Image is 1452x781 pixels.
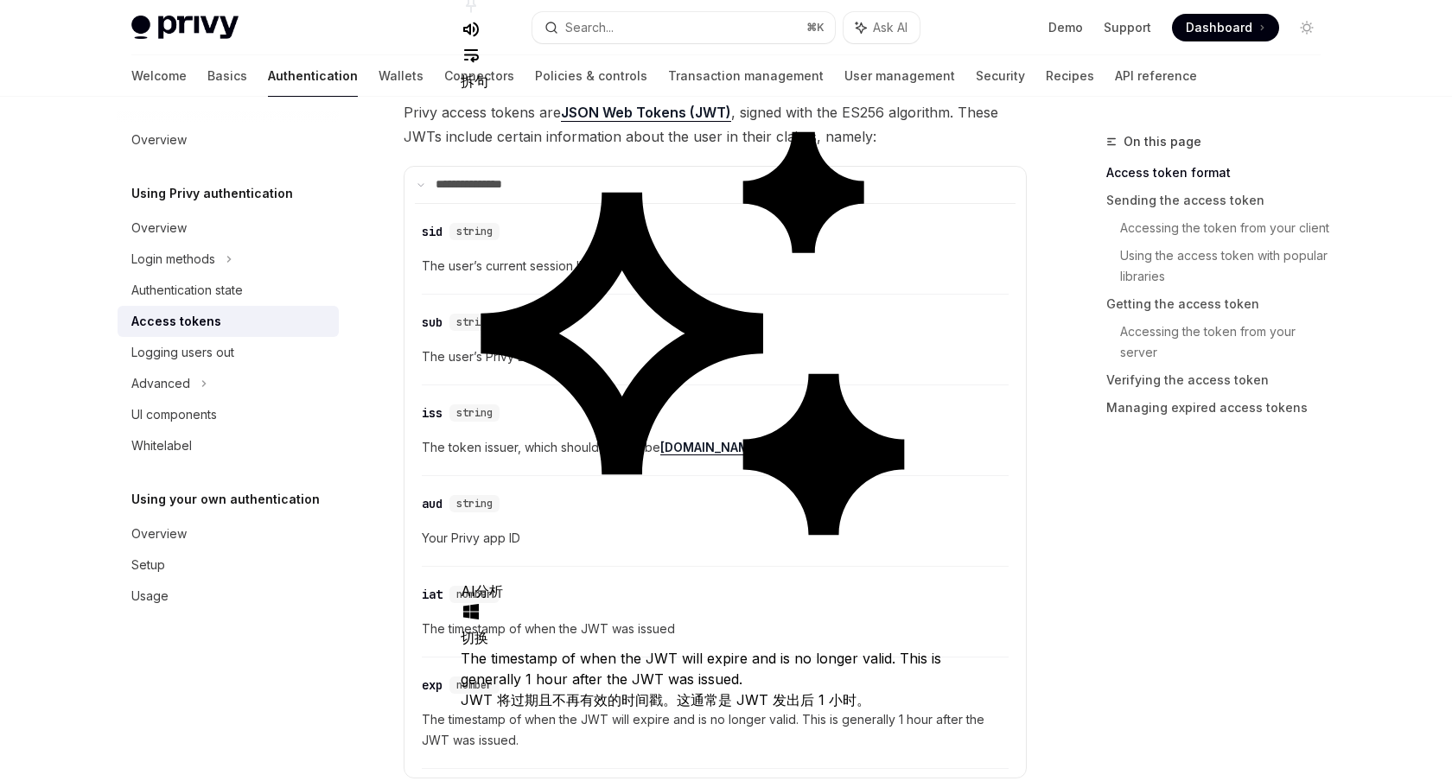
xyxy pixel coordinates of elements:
a: Basics [207,55,247,97]
a: Security [976,55,1025,97]
span: On this page [1124,131,1201,152]
img: light logo [131,16,239,40]
div: iat [422,586,443,603]
a: Recipes [1046,55,1094,97]
span: string [456,315,493,329]
a: Verifying the access token [1106,366,1334,394]
span: Dashboard [1186,19,1252,36]
a: Overview [118,518,339,549]
a: Overview [118,124,339,156]
button: Toggle dark mode [1293,14,1321,41]
div: iss [422,404,443,422]
a: Dashboard [1172,14,1279,41]
span: number [456,587,493,601]
a: Overview [118,213,339,244]
span: The timestamp of when the JWT was issued [422,619,1009,639]
div: Advanced [131,373,190,394]
span: number [456,678,493,692]
a: API reference [1115,55,1197,97]
div: Authentication state [131,280,243,301]
h5: Using Privy authentication [131,183,293,204]
a: UI components [118,399,339,430]
div: Login methods [131,249,215,270]
span: The user’s Privy DID [422,346,1009,367]
div: UI components [131,404,217,425]
a: Using the access token with popular libraries [1120,242,1334,290]
a: Sending the access token [1106,187,1334,214]
a: Usage [118,581,339,612]
a: Whitelabel [118,430,339,461]
div: sid [422,223,443,240]
span: Privy access tokens are , signed with the ES256 algorithm. These JWTs include certain information... [404,100,1027,149]
span: string [456,406,493,420]
div: Access tokens [131,311,221,332]
span: The token issuer, which should always be [422,437,1009,458]
span: The timestamp of when the JWT will expire and is no longer valid. This is generally 1 hour after ... [422,709,1009,751]
div: Overview [131,130,187,150]
a: Authentication state [118,275,339,306]
div: Overview [131,218,187,238]
div: sub [422,314,443,331]
span: Your Privy app ID [422,528,1009,549]
a: Wallets [379,55,423,97]
div: Usage [131,586,169,606]
a: Connectors [444,55,514,97]
a: Accessing the token from your client [1120,214,1334,242]
a: Managing expired access tokens [1106,394,1334,422]
a: Authentication [268,55,358,97]
div: Whitelabel [131,435,192,456]
span: string [456,225,493,238]
h5: Using your own authentication [131,489,320,510]
span: The user’s current session ID [422,256,1009,276]
a: Access token format [1106,159,1334,187]
div: Setup [131,555,165,575]
a: Access tokens [118,306,339,337]
a: Demo [1048,19,1083,36]
span: string [456,497,493,511]
a: Welcome [131,55,187,97]
a: Support [1104,19,1151,36]
div: exp [422,676,443,694]
div: Logging users out [131,342,234,363]
a: Logging users out [118,337,339,368]
a: Accessing the token from your server [1120,318,1334,366]
div: aud [422,495,443,512]
div: Overview [131,524,187,544]
a: Setup [118,549,339,581]
a: Getting the access token [1106,290,1334,318]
